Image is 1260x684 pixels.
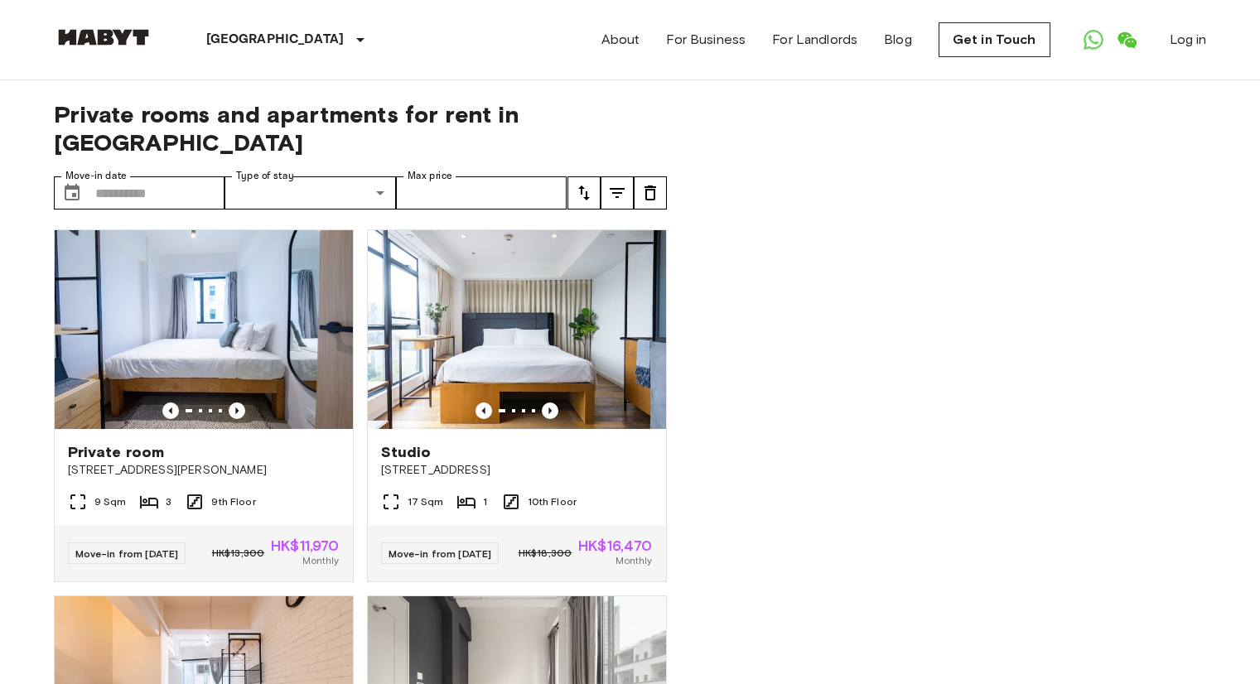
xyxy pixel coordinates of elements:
[601,30,640,50] a: About
[1077,23,1110,56] a: Open WhatsApp
[236,169,294,183] label: Type of stay
[666,30,746,50] a: For Business
[65,169,127,183] label: Move-in date
[54,100,667,157] span: Private rooms and apartments for rent in [GEOGRAPHIC_DATA]
[634,176,667,210] button: tune
[68,462,340,479] span: [STREET_ADDRESS][PERSON_NAME]
[381,462,653,479] span: [STREET_ADDRESS]
[519,546,572,561] span: HK$18,300
[166,494,171,509] span: 3
[616,553,652,568] span: Monthly
[229,402,245,419] button: Previous image
[94,494,127,509] span: 9 Sqm
[162,402,179,419] button: Previous image
[578,538,652,553] span: HK$16,470
[75,547,179,560] span: Move-in from [DATE]
[408,169,452,183] label: Max price
[211,494,255,509] span: 9th Floor
[528,494,577,509] span: 10th Floor
[68,442,165,462] span: Private room
[884,30,912,50] a: Blog
[476,402,492,419] button: Previous image
[601,176,634,210] button: tune
[381,442,432,462] span: Studio
[206,30,345,50] p: [GEOGRAPHIC_DATA]
[54,29,153,46] img: Habyt
[408,494,444,509] span: 17 Sqm
[389,547,492,560] span: Move-in from [DATE]
[368,230,666,429] img: Marketing picture of unit HK-01-001-016-01
[567,176,601,210] button: tune
[302,553,339,568] span: Monthly
[56,176,89,210] button: Choose date
[1170,30,1207,50] a: Log in
[54,229,354,582] a: Marketing picture of unit HK-01-046-009-03Previous imagePrevious imagePrivate room[STREET_ADDRESS...
[367,229,667,582] a: Marketing picture of unit HK-01-001-016-01Previous imagePrevious imageStudio[STREET_ADDRESS]17 Sq...
[542,402,558,419] button: Previous image
[212,546,264,561] span: HK$13,300
[271,538,339,553] span: HK$11,970
[483,494,487,509] span: 1
[1110,23,1143,56] a: Open WeChat
[772,30,857,50] a: For Landlords
[939,22,1050,57] a: Get in Touch
[55,230,353,429] img: Marketing picture of unit HK-01-046-009-03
